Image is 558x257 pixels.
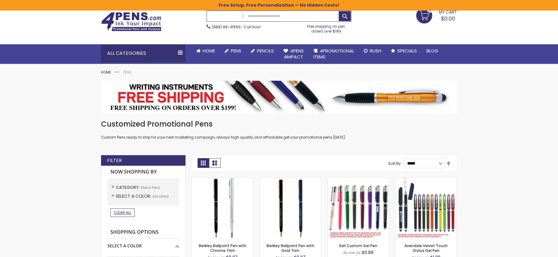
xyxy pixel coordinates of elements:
[397,48,417,54] span: Specials
[279,44,309,64] a: 4Pens4impact
[309,44,359,64] a: 4PROMOTIONALITEMS
[388,161,401,166] label: Sort By
[231,48,241,54] span: Pens
[110,208,135,217] a: Clear All
[395,178,457,239] img: Avendale Velvet Touch Stylus Gel Pen-Assorted
[426,48,438,54] span: Blog
[212,24,241,30] a: (888) 88-4PENS
[386,44,422,58] a: Specials
[416,8,457,23] a: $0.00 0
[114,210,131,215] span: Clear All
[123,70,132,75] strong: Pens
[284,48,304,60] span: 4Pens 4impact
[116,184,141,190] span: Category
[362,249,373,255] span: $0.99
[101,70,111,75] a: Home
[339,243,377,248] a: Earl Custom Gel Pen
[328,178,389,239] img: Earl Custom Gel Pen-Assorted
[260,177,321,183] a: Berkley Ballpoint Pen with Gold Trim-Assorted
[422,44,443,58] a: Blog
[192,177,253,183] a: Berkley Ballpoint Pen with Chrome Trim-Assorted
[192,44,220,58] a: Home
[257,48,274,54] span: Pencils
[404,243,448,253] a: Avendale Velvet Touch Stylus Gel Pen
[267,243,314,253] a: Berkley Ballpoint Pen with Gold Trim
[107,226,179,239] strong: Shopping Options
[441,15,455,22] span: $0.00
[212,24,261,30] span: - Call Now!
[203,48,215,54] span: Home
[101,12,161,31] img: 4Pens Custom Pens and Promotional Products
[301,22,352,34] div: Free shipping on pen orders over $199
[192,178,253,239] img: Berkley Ballpoint Pen with Chrome Trim-Assorted
[101,44,185,62] div: All Categories
[101,119,457,140] div: Custom Pens ready to ship for your next marketing campaign, always high quality and affordable ge...
[107,166,179,178] strong: Now Shopping by
[198,158,209,168] strong: Grid
[359,44,386,58] a: Rush
[395,177,457,183] a: Avendale Velvet Touch Stylus Gel Pen-Assorted
[101,119,457,129] h1: Customized Promotional Pens
[101,81,457,113] img: Pens
[107,157,122,164] strong: Filter
[343,250,361,255] span: As low as
[220,44,246,58] a: Pens
[246,44,279,58] a: Pencils
[152,194,169,199] span: Assorted
[107,239,179,249] div: Select A Color
[313,48,354,60] span: 4PROMOTIONAL ITEMS
[260,178,321,239] img: Berkley Ballpoint Pen with Gold Trim-Assorted
[370,48,381,54] span: Rush
[199,243,246,253] a: Berkley Ballpoint Pen with Chrome Trim
[141,185,160,190] span: Metal Pens
[116,193,152,199] span: Select A Color
[328,177,389,183] a: Earl Custom Gel Pen-Assorted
